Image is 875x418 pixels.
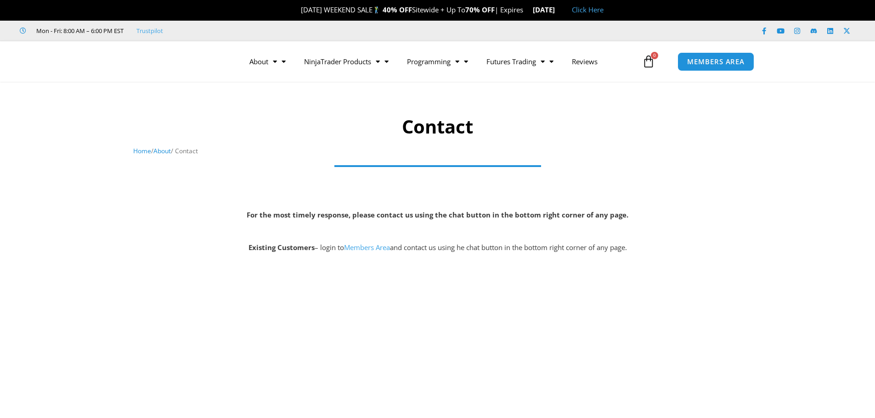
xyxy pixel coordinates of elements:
[291,5,532,14] span: [DATE] WEEKEND SALE Sitewide + Up To | Expires
[108,45,207,78] img: LogoAI | Affordable Indicators – NinjaTrader
[477,51,563,72] a: Futures Trading
[248,243,315,252] strong: Existing Customers
[133,145,742,157] nav: Breadcrumb
[572,5,604,14] a: Click Here
[133,146,151,155] a: Home
[687,58,745,65] span: MEMBERS AREA
[628,48,669,75] a: 0
[555,6,562,13] img: 🏭
[524,6,531,13] img: ⌛
[247,210,628,219] strong: For the most timely response, please contact us using the chat button in the bottom right corner ...
[465,5,495,14] strong: 70% OFF
[5,241,870,254] p: – login to and contact us using he chat button in the bottom right corner of any page.
[373,6,380,13] img: 🏌️‍♂️
[136,25,163,36] a: Trustpilot
[153,146,171,155] a: About
[398,51,477,72] a: Programming
[240,51,640,72] nav: Menu
[133,114,742,139] h1: Contact
[563,51,607,72] a: Reviews
[240,51,295,72] a: About
[677,52,754,71] a: MEMBERS AREA
[294,6,300,13] img: 🎉
[533,5,563,14] strong: [DATE]
[34,25,124,36] span: Mon - Fri: 8:00 AM – 6:00 PM EST
[344,243,390,252] a: Members Area
[383,5,412,14] strong: 40% OFF
[651,52,658,59] span: 0
[295,51,398,72] a: NinjaTrader Products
